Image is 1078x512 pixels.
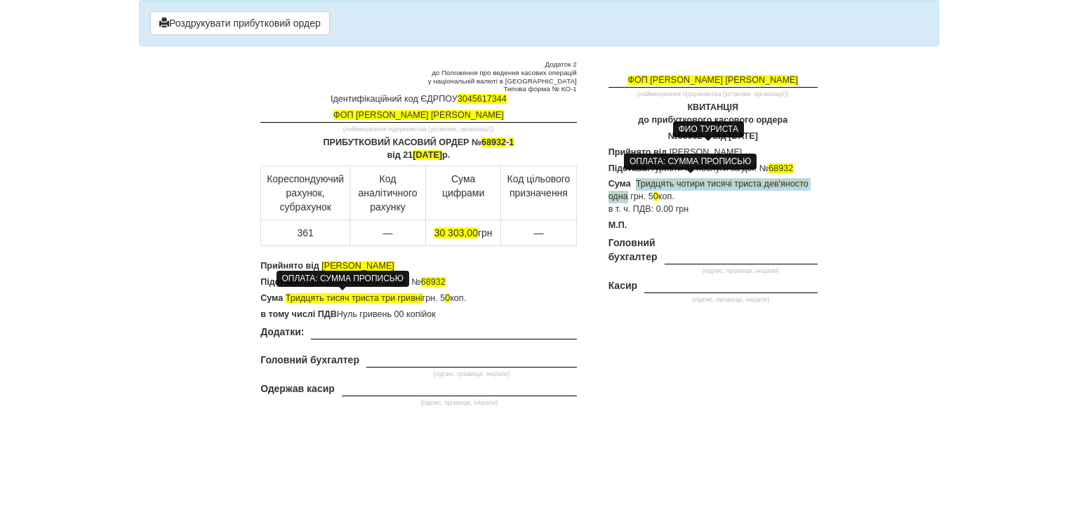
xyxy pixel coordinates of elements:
small: (підпис, прізвище, ініціали) [644,296,818,304]
th: Одержав касир [260,382,342,410]
span: Тридцять чотири тисячі триста дев'яносто одна [608,179,808,201]
span: ФОП [PERSON_NAME] [PERSON_NAME] [333,110,504,120]
p: грн. 5 коп. [260,292,576,305]
div: ФИО ТУРИСТА [673,121,744,137]
p: від [DATE] [608,130,818,143]
td: Кореспондуючий рахунок, субрахунок [261,166,350,220]
th: Додатки: [260,325,311,353]
span: 30 303,00 [434,227,478,238]
small: (найменування підприємства (установи, організації)) [608,90,818,98]
span: 68932 [481,137,506,147]
span: [PERSON_NAME] [670,147,743,157]
p: ПРИБУТКОВИЙ КАСОВИЙ ОРДЕР № - від 21 р. [260,137,576,162]
td: Код цільового призначення [501,166,576,220]
b: Сума [260,293,283,303]
span: [DATE] [413,150,442,160]
span: 0 [653,191,658,201]
span: Тридцять тисяч триста три гривні [286,293,422,303]
small: (підпис, прізвище, ініціали) [665,267,818,275]
p: Туристичні послуги за дог. № [260,276,576,289]
td: 361 [261,220,350,245]
b: в тому числі ПДВ [260,309,337,319]
th: Головний бухгалтер [260,353,366,382]
small: Додаток 2 до Положення про ведення касових операцій у національній валюті в [GEOGRAPHIC_DATA] Тип... [260,60,576,93]
small: (підпис, прізвище, ініціали) [366,370,577,378]
p: КВИТАНЦІЯ до прибуткового касового ордера [608,102,818,127]
b: Підстава: [260,277,302,287]
button: Роздрукувати прибутковий ордер [150,11,330,35]
p: Нуль гривень 00 копійок [260,309,576,321]
b: М.П. [608,220,627,230]
p: Туристичні послуги за дог. № [608,163,818,175]
span: 0 [445,293,450,303]
span: 68932 [421,277,446,287]
span: ФОП [PERSON_NAME] [PERSON_NAME] [627,75,798,85]
span: [PERSON_NAME] [321,261,394,271]
td: Сума цифрами [425,166,500,220]
div: ОПЛАТА: СУММА ПРОПИСЬЮ [624,154,757,170]
span: 1 [509,137,514,147]
th: Головний бухгалтер [608,236,665,278]
td: Код аналітичного рахунку [350,166,426,220]
td: — [350,220,426,245]
small: (найменування підприємства (установи, організації)) [260,126,576,133]
p: Ідентифікаційний код ЄДРПОУ [260,93,576,106]
td: грн [425,220,500,245]
b: Прийнято від [608,147,667,157]
b: Підстава: [608,163,650,173]
td: — [501,220,576,245]
th: Касир [608,278,644,307]
p: грн. 5 коп. в т. ч. ПДВ: 0.00 грн [608,178,818,216]
b: Сума [608,179,631,189]
div: ОПЛАТА: СУММА ПРОПИСЬЮ [277,271,409,287]
span: № 68932-1 [668,131,713,141]
span: 68932 [768,163,793,173]
small: (підпис, прізвище, ініціали) [342,399,577,407]
span: 3045617344 [458,94,507,104]
b: Прийнято від [260,261,319,271]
